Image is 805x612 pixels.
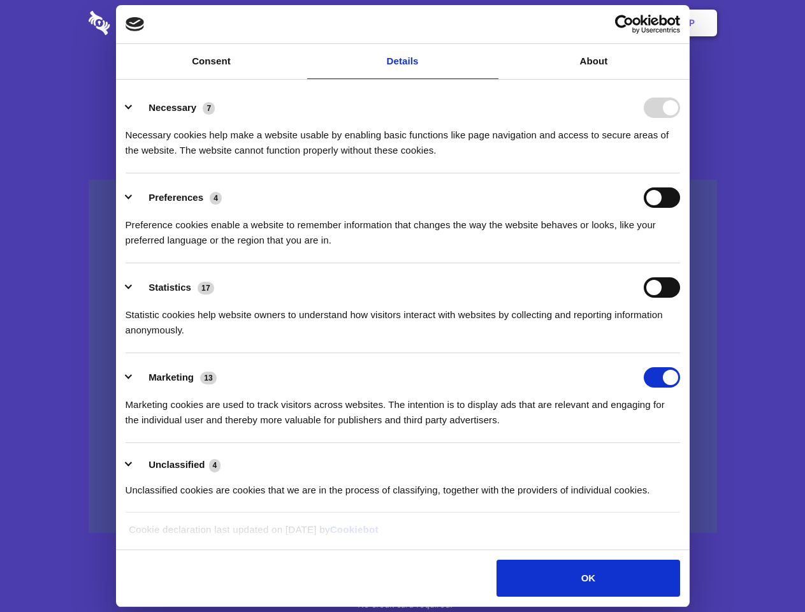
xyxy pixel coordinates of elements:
a: Usercentrics Cookiebot - opens in a new window [569,15,680,34]
div: Unclassified cookies are cookies that we are in the process of classifying, together with the pro... [126,473,680,498]
h4: Auto-redaction of sensitive data, encrypted data sharing and self-destructing private chats. Shar... [89,116,717,158]
button: Marketing (13) [126,367,225,388]
span: 13 [200,372,217,384]
span: 17 [198,282,214,295]
span: 7 [203,102,215,115]
button: Statistics (17) [126,277,222,298]
a: About [498,44,690,79]
button: Preferences (4) [126,187,230,208]
label: Preferences [149,192,203,203]
div: Necessary cookies help make a website usable by enabling basic functions like page navigation and... [126,118,680,158]
a: Cookiebot [330,524,379,535]
img: logo [126,17,145,31]
button: Unclassified (4) [126,457,229,473]
span: 4 [209,459,221,472]
img: logo-wordmark-white-trans-d4663122ce5f474addd5e946df7df03e33cb6a1c49d2221995e7729f52c070b2.svg [89,11,198,35]
label: Necessary [149,102,196,113]
a: Consent [116,44,307,79]
button: OK [497,560,679,597]
h1: Eliminate Slack Data Loss. [89,57,717,103]
label: Marketing [149,372,194,382]
button: Necessary (7) [126,98,223,118]
a: Contact [517,3,576,43]
label: Statistics [149,282,191,293]
div: Cookie declaration last updated on [DATE] by [119,522,686,547]
a: Login [578,3,634,43]
iframe: Drift Widget Chat Controller [741,548,790,597]
div: Preference cookies enable a website to remember information that changes the way the website beha... [126,208,680,248]
a: Pricing [374,3,430,43]
div: Statistic cookies help website owners to understand how visitors interact with websites by collec... [126,298,680,338]
a: Wistia video thumbnail [89,180,717,534]
a: Details [307,44,498,79]
span: 4 [210,192,222,205]
div: Marketing cookies are used to track visitors across websites. The intention is to display ads tha... [126,388,680,428]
